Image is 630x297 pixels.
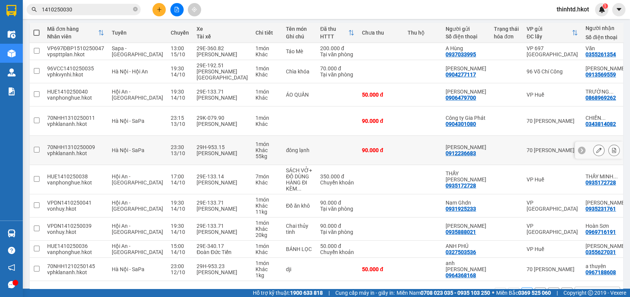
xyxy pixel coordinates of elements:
[171,89,189,95] div: 19:30
[586,115,626,121] div: CHIẾN DƯƠNG 246 ĐBP SA PA
[286,68,313,75] div: Chìa khóa
[8,229,16,237] img: warehouse-icon
[527,26,572,32] div: VP gửi
[197,121,248,127] div: [PERSON_NAME]
[171,45,189,51] div: 13:00
[446,243,486,249] div: ANH PHÚ
[255,220,278,226] div: 1 món
[255,249,278,255] div: Khác
[197,89,248,95] div: 29E-133.71
[286,33,313,40] div: Ghi chú
[47,95,104,101] div: vanphonghue.hkot
[335,289,395,297] span: Cung cấp máy in - giấy in:
[328,289,330,297] span: |
[421,290,490,296] strong: 0708 023 035 - 0935 103 250
[255,45,278,51] div: 1 món
[197,269,248,275] div: [PERSON_NAME]
[586,34,626,40] div: Số điện thoại
[527,68,578,75] div: 96 Võ Chí Công
[362,118,400,124] div: 90.000 đ
[586,25,626,31] div: Người nhận
[112,118,144,124] span: Hà Nội - SaPa
[171,200,189,206] div: 19:30
[47,229,104,235] div: vonhuy.hkot
[171,229,189,235] div: 14/10
[446,33,486,40] div: Số điện thoại
[446,150,476,156] div: 0912236683
[362,266,400,272] div: 50.000 đ
[320,71,354,78] div: Tại văn phòng
[171,115,189,121] div: 23:15
[255,209,278,215] div: 11 kg
[551,5,595,14] span: thinhtd.hkot
[286,246,313,252] div: BÁNH LỌC
[255,65,278,71] div: 1 món
[286,266,313,272] div: dji
[47,249,104,255] div: vanphonghue.hkot
[604,3,606,9] span: 1
[8,49,16,57] img: warehouse-icon
[255,95,278,101] div: Khác
[446,200,486,206] div: Nam Ghdn
[297,186,302,192] span: ...
[47,206,104,212] div: vonhuy.hkot
[171,51,189,57] div: 15/10
[255,179,278,186] div: Khác
[601,115,606,121] span: ...
[171,65,189,71] div: 19:30
[320,65,354,71] div: 70.000 đ
[197,263,248,269] div: 29H-953.23
[47,179,104,186] div: vanphonghue.hkot
[47,121,104,127] div: vphklananh.hkot
[586,263,626,269] div: a thuyên
[494,26,519,32] div: Trạng thái
[492,291,494,294] span: ⚪️
[112,223,163,235] span: Hội An - [GEOGRAPHIC_DATA]
[197,206,248,212] div: [PERSON_NAME]
[557,289,558,297] span: |
[255,121,278,127] div: Khác
[192,7,197,12] span: aim
[586,249,616,255] div: 0355627031
[586,173,626,179] div: THẦY MINH TIẾN
[197,144,248,150] div: 29H-953.15
[320,33,348,40] div: HTTT
[197,95,248,101] div: [PERSON_NAME]
[112,173,163,186] span: Hội An - [GEOGRAPHIC_DATA]
[320,173,354,179] div: 350.000 đ
[197,229,248,235] div: [PERSON_NAME]
[255,197,278,203] div: 1 món
[197,150,248,156] div: [PERSON_NAME]
[586,95,616,101] div: 0868969262
[255,260,278,266] div: 1 món
[197,51,248,57] div: [PERSON_NAME]
[47,243,104,249] div: HUE1410250036
[320,51,354,57] div: Tại văn phòng
[446,51,476,57] div: 0937033995
[527,246,578,252] div: VP Huế
[320,223,354,229] div: 90.000 đ
[320,200,354,206] div: 90.000 đ
[286,179,313,192] div: HÀNG ĐI KÈM KHÁCH CODE F1PY4T
[446,260,486,272] div: anh Nguyễn Bảo Long
[112,45,163,57] span: Sapa - [GEOGRAPHIC_DATA]
[171,223,189,229] div: 19:30
[320,229,354,235] div: Tại văn phòng
[446,183,476,189] div: 0935172728
[112,200,163,212] span: Hội An - [GEOGRAPHIC_DATA]
[8,247,15,254] span: question-circle
[286,92,313,98] div: ÁO QUẦN
[197,223,248,229] div: 29E-133.71
[255,71,278,78] div: Khác
[286,167,313,179] div: SÁCH VỞ+ ĐỒ DÙNG
[171,144,189,150] div: 23:30
[32,7,37,12] span: search
[197,115,248,121] div: 29K-079.90
[47,89,104,95] div: HUE1410250040
[197,200,248,206] div: 29E-133.71
[171,179,189,186] div: 14/10
[397,289,490,297] span: Miền Nam
[586,223,626,229] div: Hoàn Sơn
[316,23,358,43] th: Toggle SortBy
[586,269,616,275] div: 0967188608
